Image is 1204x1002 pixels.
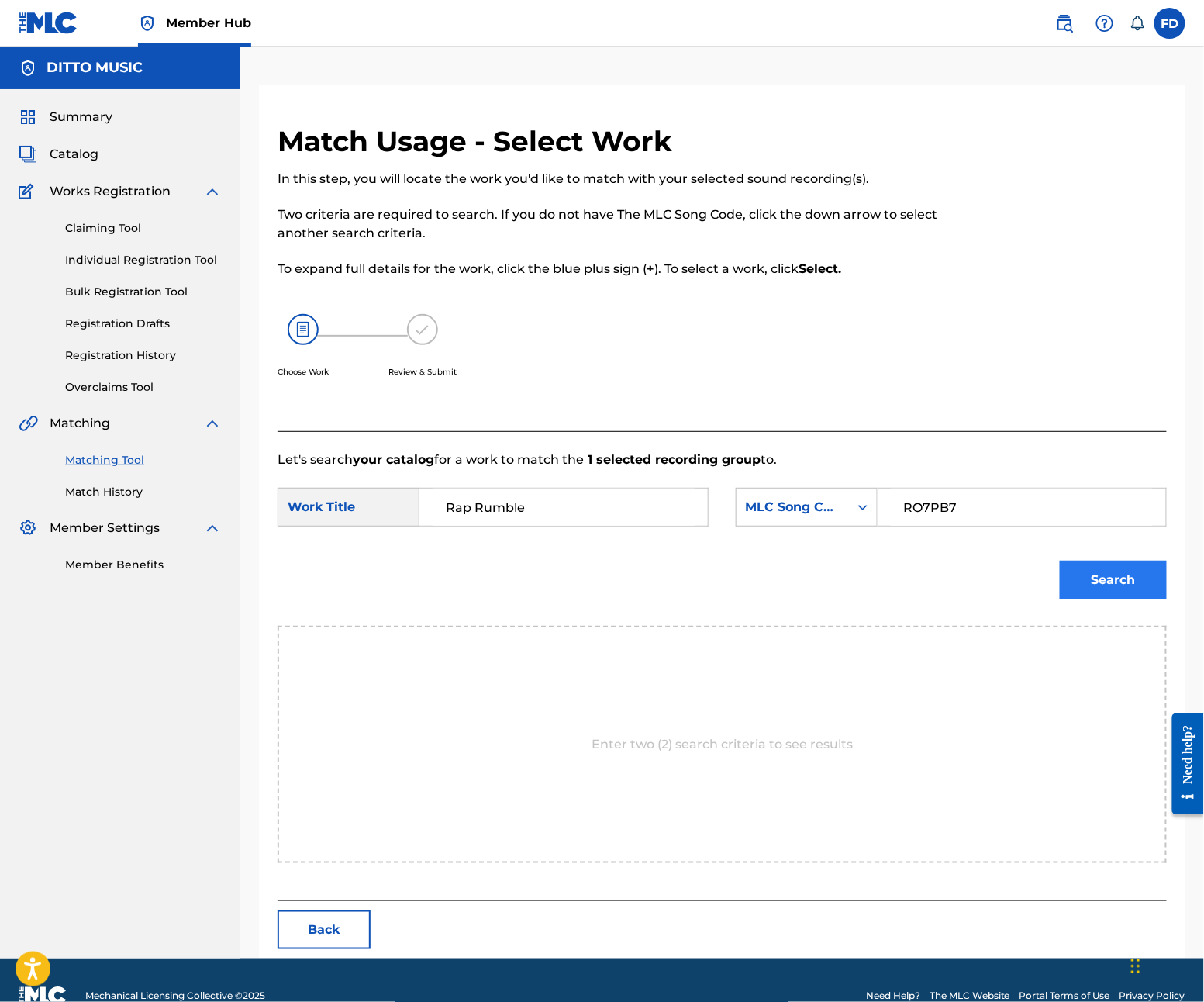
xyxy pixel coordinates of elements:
button: Search [1060,561,1167,599]
a: Overclaims Tool [65,379,222,396]
a: Bulk Registration Tool [65,284,222,300]
p: Enter two (2) search criteria to see results [592,735,853,754]
span: Matching [50,414,110,433]
p: In this step, you will locate the work you'd like to match with your selected sound recording(s). [278,170,962,188]
button: Back [278,910,371,949]
p: Let's search for a work to match the to. [278,451,1167,469]
img: Works Registration [19,182,39,201]
strong: Select. [799,261,841,276]
div: Help [1089,8,1120,39]
img: expand [203,414,222,433]
img: Catalog [19,145,37,164]
strong: 1 selected recording group [584,452,761,467]
img: search [1055,14,1074,33]
div: User Menu [1154,8,1185,39]
a: Match History [65,484,222,500]
p: Review & Submit [388,366,457,378]
a: Registration Drafts [65,316,222,332]
img: help [1095,14,1114,33]
a: CatalogCatalog [19,145,98,164]
img: Summary [19,108,37,126]
img: Member Settings [19,519,37,537]
a: Public Search [1049,8,1080,39]
a: Registration History [65,347,222,364]
a: Member Benefits [65,557,222,573]
span: Works Registration [50,182,171,201]
a: SummarySummary [19,108,112,126]
img: Accounts [19,59,37,78]
strong: + [647,261,654,276]
img: 26af456c4569493f7445.svg [288,314,319,345]
img: expand [203,519,222,537]
div: Notifications [1130,16,1145,31]
form: Search Form [278,469,1167,626]
p: Two criteria are required to search. If you do not have The MLC Song Code, click the down arrow t... [278,206,962,243]
span: Summary [50,108,112,126]
img: 173f8e8b57e69610e344.svg [407,314,438,345]
iframe: Resource Center [1161,701,1204,826]
h5: DITTO MUSIC [47,59,143,77]
img: Matching [19,414,38,433]
p: To expand full details for the work, click the blue plus sign ( ). To select a work, click [278,260,962,278]
div: MLC Song Code [746,498,840,517]
a: Claiming Tool [65,220,222,237]
img: expand [203,182,222,201]
a: Individual Registration Tool [65,252,222,268]
h2: Match Usage - Select Work [278,124,680,159]
p: Choose Work [278,366,329,378]
a: Matching Tool [65,452,222,468]
div: Drag [1131,943,1140,990]
img: MLC Logo [19,12,78,34]
img: Top Rightsholder [138,14,157,33]
iframe: Chat Widget [1126,928,1204,1002]
strong: your catalog [353,452,434,467]
span: Member Hub [166,14,251,32]
span: Member Settings [50,519,160,537]
span: Catalog [50,145,98,164]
